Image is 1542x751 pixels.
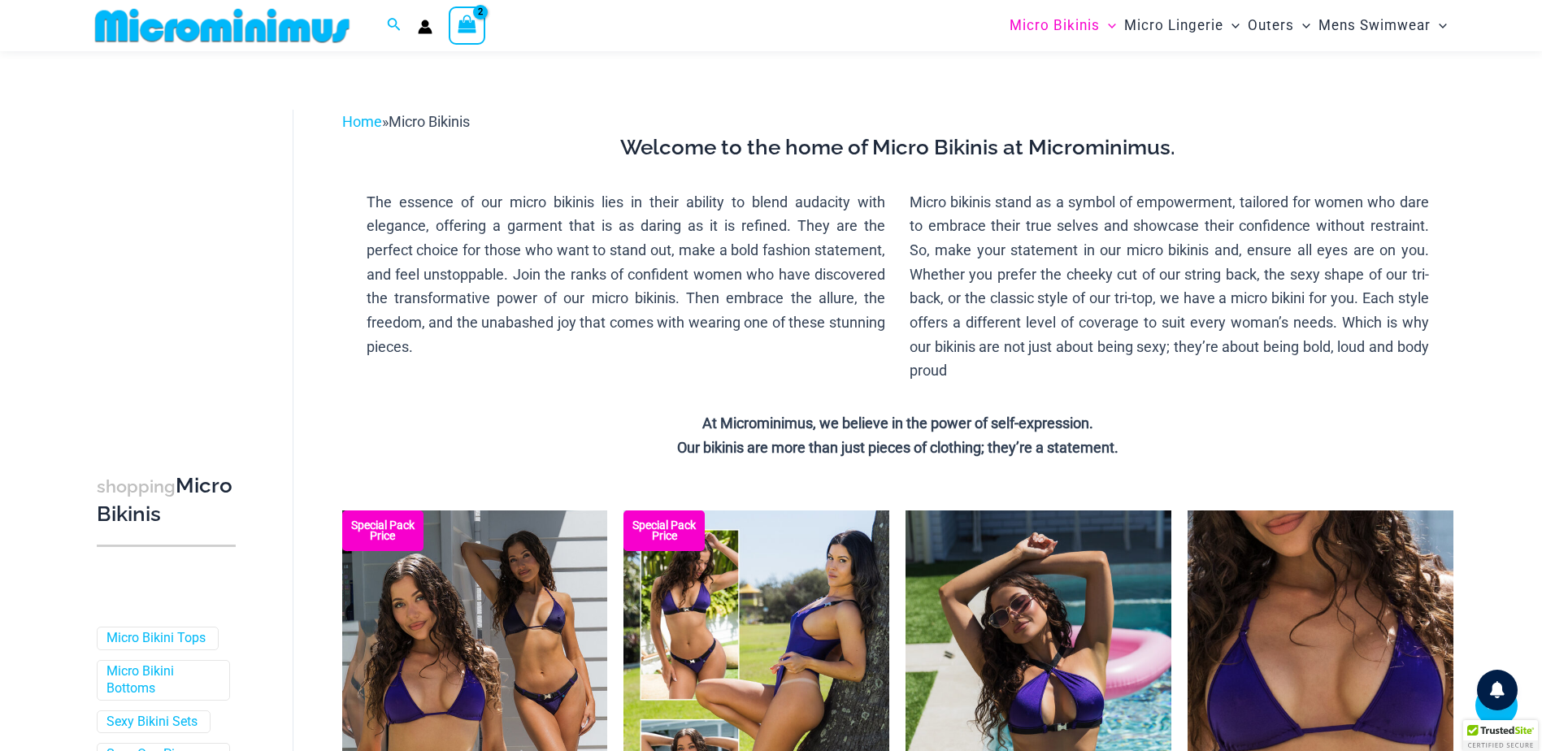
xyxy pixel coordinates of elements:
[97,472,236,528] h3: Micro Bikinis
[1223,5,1240,46] span: Menu Toggle
[702,415,1093,432] strong: At Microminimus, we believe in the power of self-expression.
[1010,5,1100,46] span: Micro Bikinis
[342,113,470,130] span: »
[623,520,705,541] b: Special Pack Price
[389,113,470,130] span: Micro Bikinis
[1120,5,1244,46] a: Micro LingerieMenu ToggleMenu Toggle
[1100,5,1116,46] span: Menu Toggle
[106,630,206,647] a: Micro Bikini Tops
[342,113,382,130] a: Home
[1314,5,1451,46] a: Mens SwimwearMenu ToggleMenu Toggle
[1463,720,1538,751] div: TrustedSite Certified
[106,714,198,731] a: Sexy Bikini Sets
[106,663,217,697] a: Micro Bikini Bottoms
[910,190,1429,384] p: Micro bikinis stand as a symbol of empowerment, tailored for women who dare to embrace their true...
[354,134,1441,162] h3: Welcome to the home of Micro Bikinis at Microminimus.
[1124,5,1223,46] span: Micro Lingerie
[97,97,243,422] iframe: TrustedSite Certified
[1431,5,1447,46] span: Menu Toggle
[1318,5,1431,46] span: Mens Swimwear
[1248,5,1294,46] span: Outers
[449,7,486,44] a: View Shopping Cart, 2 items
[1006,5,1120,46] a: Micro BikinisMenu ToggleMenu Toggle
[387,15,402,36] a: Search icon link
[418,20,432,34] a: Account icon link
[342,520,424,541] b: Special Pack Price
[89,7,356,44] img: MM SHOP LOGO FLAT
[367,190,886,359] p: The essence of our micro bikinis lies in their ability to blend audacity with elegance, offering ...
[97,476,176,497] span: shopping
[1294,5,1310,46] span: Menu Toggle
[1244,5,1314,46] a: OutersMenu ToggleMenu Toggle
[1003,2,1454,49] nav: Site Navigation
[677,439,1118,456] strong: Our bikinis are more than just pieces of clothing; they’re a statement.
